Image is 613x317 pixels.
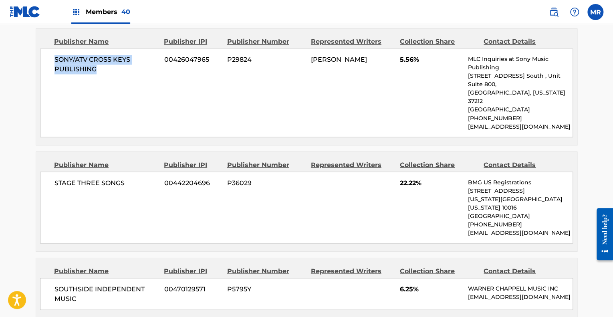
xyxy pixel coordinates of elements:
[468,212,573,220] p: [GEOGRAPHIC_DATA]
[468,186,573,195] p: [STREET_ADDRESS]
[591,202,613,266] iframe: Resource Center
[468,228,573,237] p: [EMAIL_ADDRESS][DOMAIN_NAME]
[400,160,478,170] div: Collection Share
[400,266,478,276] div: Collection Share
[549,7,559,17] img: search
[546,4,562,20] a: Public Search
[400,284,462,294] span: 6.25%
[468,105,573,114] p: [GEOGRAPHIC_DATA]
[311,56,367,63] span: [PERSON_NAME]
[484,160,561,170] div: Contact Details
[54,178,158,188] span: STAGE THREE SONGS
[567,4,583,20] div: Help
[570,7,579,17] img: help
[468,178,573,186] p: BMG US Registrations
[54,284,158,303] span: SOUTHSIDE INDEPENDENT MUSIC
[54,160,158,170] div: Publisher Name
[164,178,221,188] span: 00442204696
[164,160,221,170] div: Publisher IPI
[164,37,221,46] div: Publisher IPI
[164,284,221,294] span: 00470129571
[86,7,130,16] span: Members
[311,160,394,170] div: Represented Writers
[54,55,158,74] span: SONY/ATV CROSS KEYS PUBLISHING
[468,293,573,301] p: [EMAIL_ADDRESS][DOMAIN_NAME]
[484,266,561,276] div: Contact Details
[484,37,561,46] div: Contact Details
[71,7,81,17] img: Top Rightsholders
[54,37,158,46] div: Publisher Name
[227,266,304,276] div: Publisher Number
[227,55,305,65] span: P29824
[400,55,462,65] span: 5.56%
[400,37,478,46] div: Collection Share
[400,178,462,188] span: 22.22%
[468,55,573,72] p: MLC Inquiries at Sony Music Publishing
[587,4,603,20] div: User Menu
[468,72,573,89] p: [STREET_ADDRESS] South , Unit Suite 800,
[468,89,573,105] p: [GEOGRAPHIC_DATA], [US_STATE] 37212
[164,266,221,276] div: Publisher IPI
[468,195,573,212] p: [US_STATE][GEOGRAPHIC_DATA][US_STATE] 10016
[468,114,573,122] p: [PHONE_NUMBER]
[164,55,221,65] span: 00426047965
[227,160,304,170] div: Publisher Number
[468,220,573,228] p: [PHONE_NUMBER]
[227,37,304,46] div: Publisher Number
[121,8,130,16] span: 40
[10,6,40,18] img: MLC Logo
[311,266,394,276] div: Represented Writers
[468,284,573,293] p: WARNER CHAPPELL MUSIC INC
[227,284,305,294] span: P5795Y
[311,37,394,46] div: Represented Writers
[227,178,305,188] span: P36029
[54,266,158,276] div: Publisher Name
[468,122,573,131] p: [EMAIL_ADDRESS][DOMAIN_NAME]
